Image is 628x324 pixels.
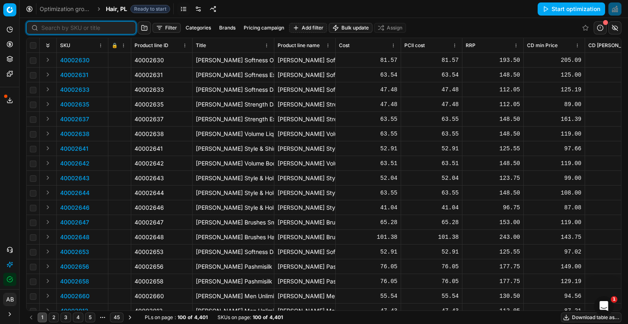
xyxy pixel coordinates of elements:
[85,313,95,322] button: 5
[60,71,88,79] button: 40002631
[43,217,53,227] button: Expand
[196,159,271,168] p: [PERSON_NAME] Volume Boost Volumenspray 125 ml
[404,263,459,271] div: 76.05
[527,292,581,300] div: 94.56
[60,277,89,285] p: 40002658
[196,233,271,241] p: [PERSON_NAME] Brushes Hair & Scalp Paddlebürste 1 Stk
[38,313,47,322] button: 1
[339,115,397,123] div: 63.55
[339,71,397,79] div: 63.54
[466,42,475,49] span: RRP
[135,233,189,241] div: 40002648
[135,71,189,79] div: 40002631
[60,42,70,49] span: SKU
[60,56,90,64] button: 40002630
[196,263,271,271] p: [PERSON_NAME] Pashmisilk Silky Condition Milk Conditioner 200 ml
[60,174,90,182] p: 40002643
[43,114,53,124] button: Expand
[466,307,520,315] div: 112.05
[527,100,581,109] div: 89.00
[466,86,520,94] div: 112.05
[218,314,251,321] span: SKUs on page :
[26,312,135,323] nav: pagination
[60,204,90,212] p: 40002646
[466,100,520,109] div: 112.05
[278,218,332,227] div: [PERSON_NAME] Brushes Small Round Rundbürste 1 Stk
[135,42,168,49] span: Product line ID
[466,130,520,138] div: 148.50
[196,248,271,256] p: [PERSON_NAME] Softness Daily Repair Rich Haarshampoo 200 ml
[278,159,332,168] div: [PERSON_NAME] Volume Boost Volumenspray 125 ml
[43,188,53,197] button: Expand
[196,115,271,123] p: [PERSON_NAME] Strength Express Moisture Conditioner Spray Haarkur 125 ml
[60,307,88,315] button: 40003013
[339,292,397,300] div: 55.54
[43,306,53,315] button: Expand
[60,159,90,168] button: 40002642
[60,218,89,227] button: 40002647
[4,293,16,306] span: AB
[339,307,397,315] div: 47.43
[611,296,617,303] span: 1
[278,145,332,153] div: [PERSON_NAME] Style & Shine Soft Glossing Stylingcreme 100 ml
[466,174,520,182] div: 123.75
[240,23,287,33] button: Pricing campaign
[43,232,53,242] button: Expand
[404,174,459,182] div: 52.04
[289,23,327,33] button: Add filter
[60,233,90,241] p: 40002648
[527,56,581,64] div: 205.09
[329,23,372,33] button: Bulk update
[527,204,581,212] div: 87.08
[125,313,135,322] button: Go to next page
[404,71,459,79] div: 63.54
[145,314,173,321] span: PLs on page
[278,86,332,94] div: [PERSON_NAME] Softness Daily Rich Haarshampoo 200 ml
[60,100,89,109] button: 40002635
[278,292,332,300] div: [PERSON_NAME] Men Unlimited Constructing Haargel 100 ml
[404,159,459,168] div: 63.51
[466,248,520,256] div: 125.55
[196,42,206,49] span: Title
[60,145,88,153] button: 40002641
[60,248,89,256] p: 40002653
[278,56,332,64] div: [PERSON_NAME] Softness Overnight Haarkur 125 ml
[40,5,92,13] a: Optimization groups
[60,115,89,123] button: 40002637
[278,248,332,256] div: [PERSON_NAME] Softness Daily Repair Rich Haarshampoo 200 ml
[339,189,397,197] div: 63.55
[60,86,90,94] p: 40002633
[527,189,581,197] div: 108.00
[43,291,53,301] button: Expand
[404,56,459,64] div: 81.57
[466,204,520,212] div: 96.75
[73,313,83,322] button: 4
[43,129,53,138] button: Expand
[43,99,53,109] button: Expand
[135,263,189,271] div: 40002656
[278,42,320,49] span: Product line name
[61,313,71,322] button: 3
[177,314,186,321] strong: 100
[339,159,397,168] div: 63.51
[43,276,53,286] button: Expand
[466,189,520,197] div: 148.50
[404,292,459,300] div: 55.54
[466,218,520,227] div: 153.00
[278,174,332,182] div: [PERSON_NAME] Style & Hold Finally Flexible Haarspray 125 ml
[527,159,581,168] div: 119.00
[135,100,189,109] div: 40002635
[339,130,397,138] div: 63.55
[466,115,520,123] div: 148.50
[135,145,189,153] div: 40002641
[43,70,53,79] button: Expand
[339,248,397,256] div: 52.91
[43,143,53,153] button: Expand
[278,130,332,138] div: [PERSON_NAME] Volume Liquid Hair Repair Mousse Schaumfestiger 150 ml
[404,100,459,109] div: 47.48
[43,202,53,212] button: Expand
